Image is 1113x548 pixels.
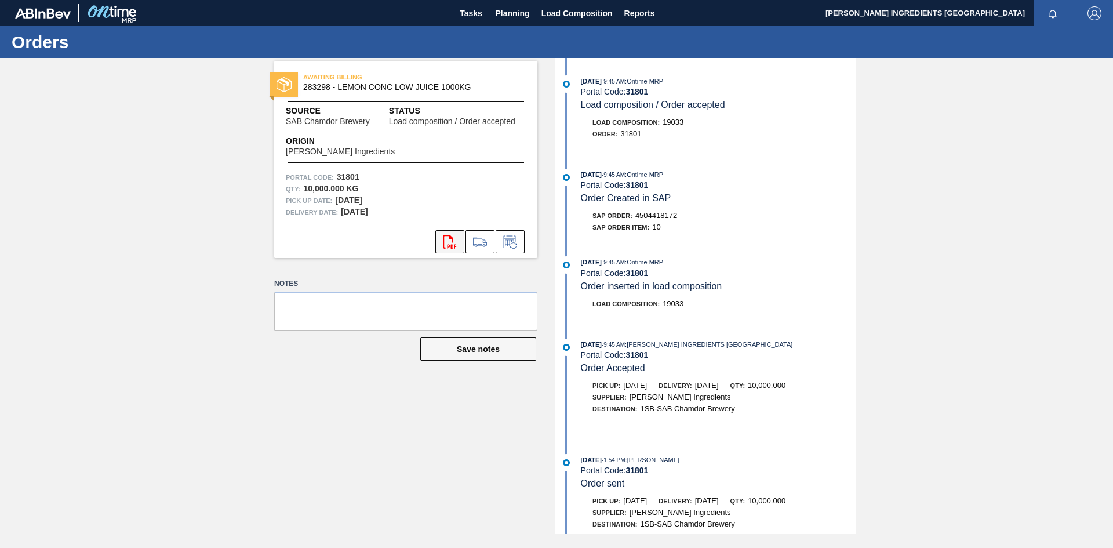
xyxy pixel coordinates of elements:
span: SAP Order: [592,212,632,219]
img: atual [563,174,570,181]
span: Source [286,105,389,117]
span: Reports [624,6,655,20]
span: Load Composition [541,6,613,20]
img: atual [563,344,570,351]
strong: [DATE] [335,195,362,205]
span: : Ontime MRP [625,259,663,266]
span: [DATE] [695,496,719,505]
div: Portal Code: [581,180,856,190]
label: Notes [274,275,537,292]
span: Order inserted in load composition [581,281,722,291]
img: status [277,77,292,92]
span: - 1:54 PM [602,457,625,463]
strong: 31801 [625,87,648,96]
button: Save notes [420,337,536,361]
span: Load Composition : [592,119,660,126]
span: - 9:45 AM [602,259,625,266]
span: Destination: [592,521,637,528]
span: Planning [496,6,530,20]
span: Origin [286,135,424,147]
span: - 9:45 AM [602,172,625,178]
span: Load composition / Order accepted [581,100,725,110]
span: Tasks [459,6,484,20]
strong: 31801 [625,268,648,278]
strong: [DATE] [341,207,368,216]
span: 19033 [663,118,683,126]
span: Qty: [730,382,745,389]
span: Qty : [286,183,300,195]
span: 10,000.000 [748,381,785,390]
span: 10,000.000 [748,496,785,505]
span: [DATE] [581,341,602,348]
span: 19033 [663,299,683,308]
span: AWAITING BILLING [303,71,465,83]
span: [DATE] [581,456,602,463]
span: [PERSON_NAME] Ingredients [630,508,731,517]
span: 1SB-SAB Chamdor Brewery [640,520,734,528]
span: [PERSON_NAME] Ingredients [630,393,731,401]
span: 10 [652,223,660,231]
span: [DATE] [623,496,647,505]
strong: 31801 [337,172,359,182]
div: Open PDF file [435,230,464,253]
img: atual [563,262,570,268]
img: atual [563,81,570,88]
img: Logout [1087,6,1101,20]
button: Notifications [1034,5,1071,21]
strong: 31801 [625,180,648,190]
span: - 9:45 AM [602,342,625,348]
span: SAP Order Item: [592,224,649,231]
div: Go to Load Composition [465,230,494,253]
span: [DATE] [581,78,602,85]
span: Load Composition : [592,300,660,307]
span: 283298 - LEMON CONC LOW JUICE 1000KG [303,83,514,92]
span: Order Created in SAP [581,193,671,203]
span: Supplier: [592,394,627,401]
strong: 31801 [625,350,648,360]
div: Portal Code: [581,268,856,278]
span: Pick up: [592,382,620,389]
img: TNhmsLtSVTkK8tSr43FrP2fwEKptu5GPRR3wAAAABJRU5ErkJggg== [15,8,71,19]
span: Delivery: [659,382,692,389]
span: [PERSON_NAME] Ingredients [286,147,395,156]
span: SAB Chamdor Brewery [286,117,370,126]
span: Order sent [581,478,625,488]
span: 1SB-SAB Chamdor Brewery [640,404,734,413]
span: Destination: [592,405,637,412]
strong: 31801 [625,466,648,475]
span: 31801 [620,129,641,138]
span: Pick up: [592,498,620,505]
span: - 9:45 AM [602,78,625,85]
img: atual [563,459,570,466]
div: Portal Code: [581,87,856,96]
span: Delivery: [659,498,692,505]
span: [DATE] [581,259,602,266]
span: [DATE] [581,171,602,178]
span: [DATE] [623,381,647,390]
span: : Ontime MRP [625,78,663,85]
span: [DATE] [695,381,719,390]
h1: Orders [12,35,217,49]
span: 4504418172 [635,211,677,220]
span: Pick up Date: [286,195,332,206]
span: : [PERSON_NAME] [625,456,680,463]
span: Status [389,105,526,117]
span: Order : [592,130,617,137]
span: Portal Code: [286,172,334,183]
div: Inform order change [496,230,525,253]
span: Qty: [730,498,745,505]
span: : [PERSON_NAME] INGREDIENTS [GEOGRAPHIC_DATA] [625,341,792,348]
span: Load composition / Order accepted [389,117,515,126]
span: Order Accepted [581,363,645,373]
strong: 10,000.000 KG [303,184,358,193]
div: Portal Code: [581,466,856,475]
span: : Ontime MRP [625,171,663,178]
div: Portal Code: [581,350,856,360]
span: Supplier: [592,509,627,516]
span: Delivery Date: [286,206,338,218]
